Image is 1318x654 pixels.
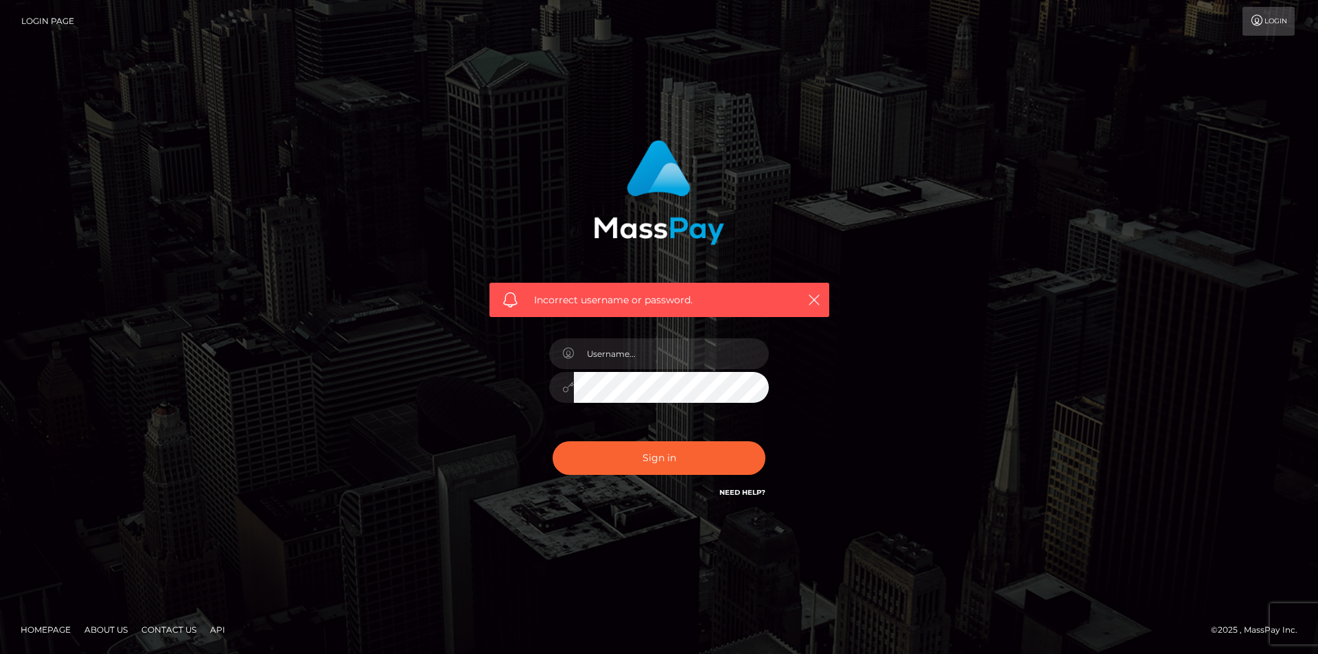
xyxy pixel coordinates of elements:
[553,441,765,475] button: Sign in
[719,488,765,497] a: Need Help?
[136,619,202,640] a: Contact Us
[1242,7,1295,36] a: Login
[594,140,724,245] img: MassPay Login
[205,619,231,640] a: API
[15,619,76,640] a: Homepage
[574,338,769,369] input: Username...
[534,293,785,307] span: Incorrect username or password.
[21,7,74,36] a: Login Page
[79,619,133,640] a: About Us
[1211,622,1308,638] div: © 2025 , MassPay Inc.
